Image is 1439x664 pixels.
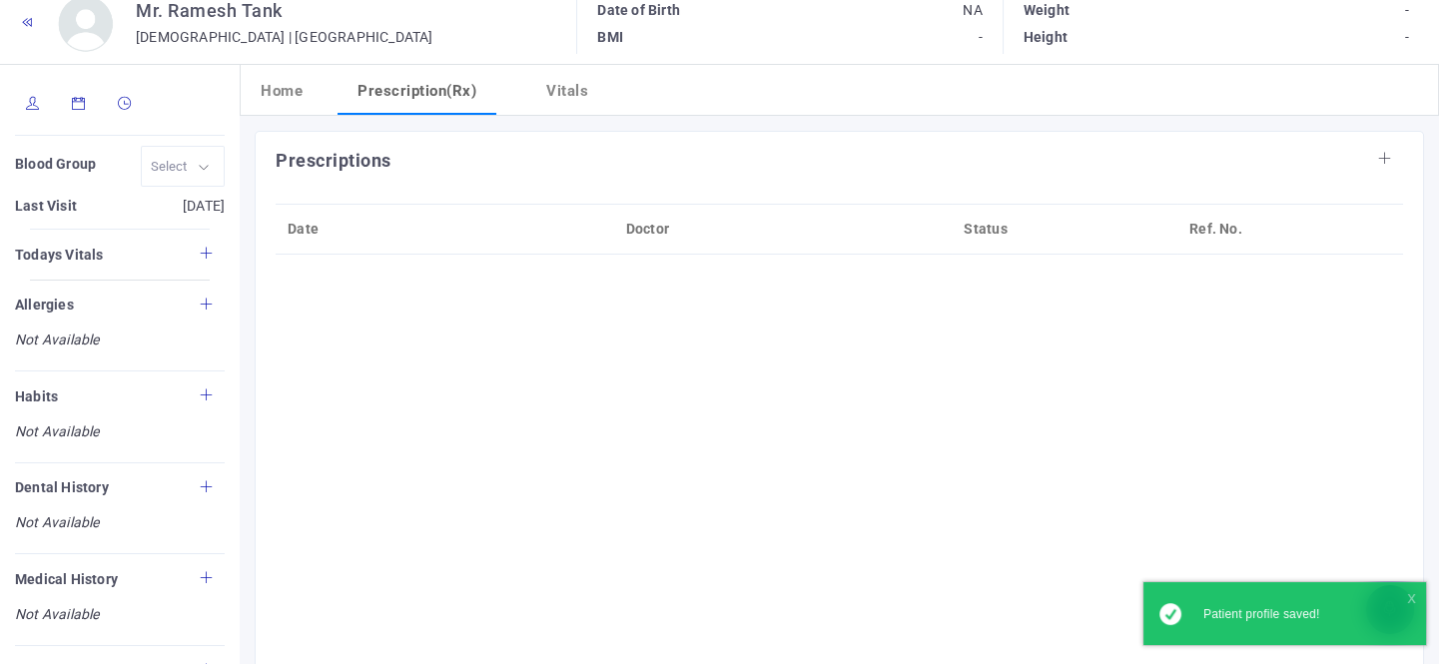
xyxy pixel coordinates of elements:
p: - [1216,24,1409,51]
b: Last Visit [15,198,77,214]
th: Doctor [614,204,953,254]
b: Todays Vitals [15,247,104,263]
b: Medical History [15,571,118,587]
i: Not Available [15,421,225,442]
b: Weight [1024,2,1070,18]
span: Patient profile saved! [1203,607,1319,621]
b: Prescriptions [276,150,391,171]
th: Ref. No. [1177,204,1403,254]
b: Habits [15,388,58,404]
b: Date of Birth [597,2,680,18]
h5: Home [261,80,303,103]
i: Not Available [15,512,225,533]
p: - [790,24,983,51]
input: Select [151,155,191,178]
h5: Prescription(Rx) [358,80,476,103]
i: Not Available [15,330,225,350]
h5: Vitals [546,80,588,103]
b: Allergies [15,297,74,313]
p: [DATE] [120,193,225,220]
th: Date [276,204,614,254]
i: Not Available [15,604,225,625]
b: Height [1024,29,1068,45]
p: [DEMOGRAPHIC_DATA] | [GEOGRAPHIC_DATA] [136,24,433,51]
b: Dental History [15,479,109,495]
b: Blood Group [15,156,96,172]
th: Status [952,204,1177,254]
b: BMI [597,29,623,45]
